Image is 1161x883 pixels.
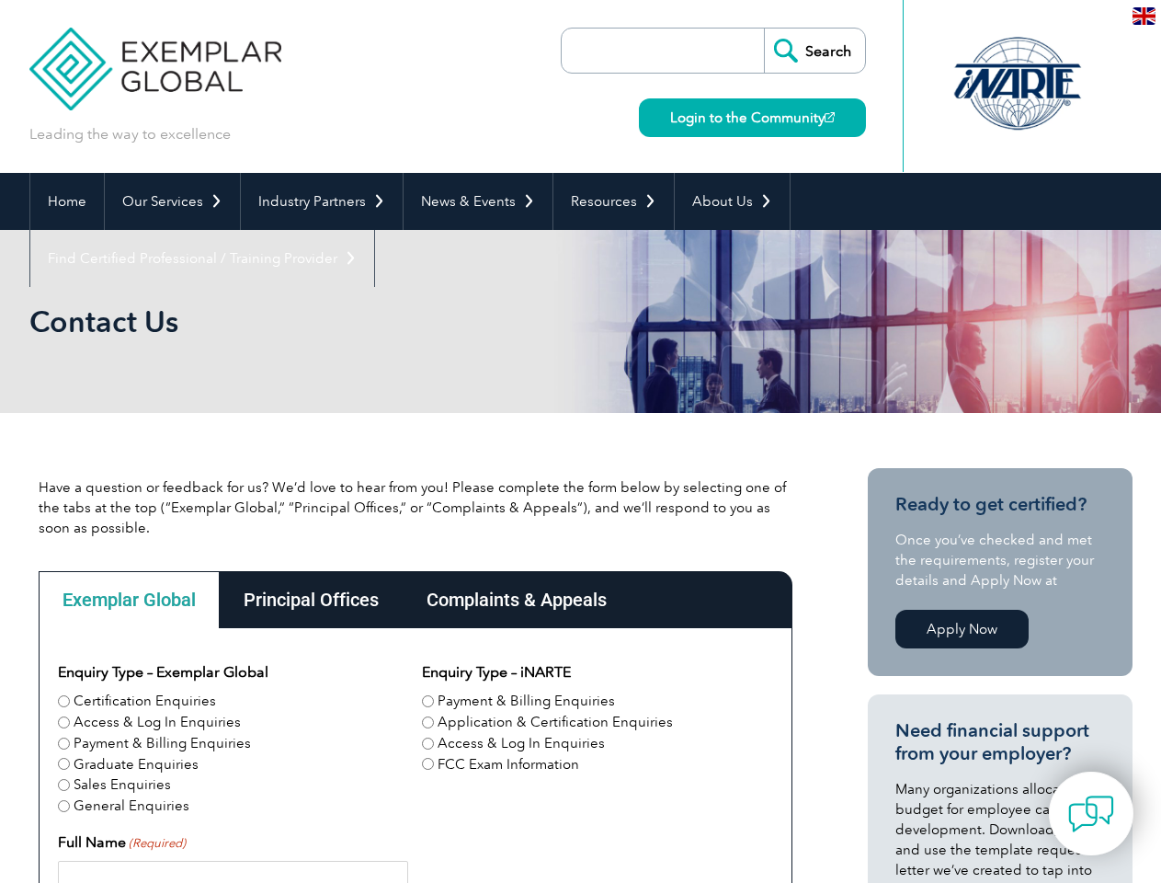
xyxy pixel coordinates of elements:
div: Complaints & Appeals [403,571,631,628]
p: Have a question or feedback for us? We’d love to hear from you! Please complete the form below by... [39,477,792,538]
a: Our Services [105,173,240,230]
h3: Ready to get certified? [895,493,1105,516]
label: Sales Enquiries [74,774,171,796]
label: Full Name [58,831,186,854]
label: Access & Log In Enquiries [74,712,241,733]
label: General Enquiries [74,796,189,817]
img: en [1133,7,1155,25]
h3: Need financial support from your employer? [895,719,1105,765]
a: Find Certified Professional / Training Provider [30,230,374,287]
label: Certification Enquiries [74,691,216,712]
div: Principal Offices [220,571,403,628]
a: About Us [675,173,790,230]
p: Once you’ve checked and met the requirements, register your details and Apply Now at [895,530,1105,591]
label: Payment & Billing Enquiries [74,733,251,754]
a: Home [30,173,104,230]
div: Exemplar Global [39,571,220,628]
p: Leading the way to excellence [29,124,231,144]
label: FCC Exam Information [438,754,579,775]
label: Payment & Billing Enquiries [438,691,615,712]
a: Industry Partners [241,173,403,230]
a: Apply Now [895,610,1029,648]
a: Resources [553,173,674,230]
span: (Required) [127,834,186,853]
legend: Enquiry Type – iNARTE [422,661,571,683]
img: contact-chat.png [1068,791,1114,837]
a: Login to the Community [639,98,866,137]
label: Access & Log In Enquiries [438,733,605,754]
legend: Enquiry Type – Exemplar Global [58,661,268,683]
label: Graduate Enquiries [74,754,199,775]
input: Search [764,29,865,73]
a: News & Events [404,173,552,230]
label: Application & Certification Enquiries [438,712,673,733]
h1: Contact Us [29,304,735,339]
img: open_square.png [825,112,835,122]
